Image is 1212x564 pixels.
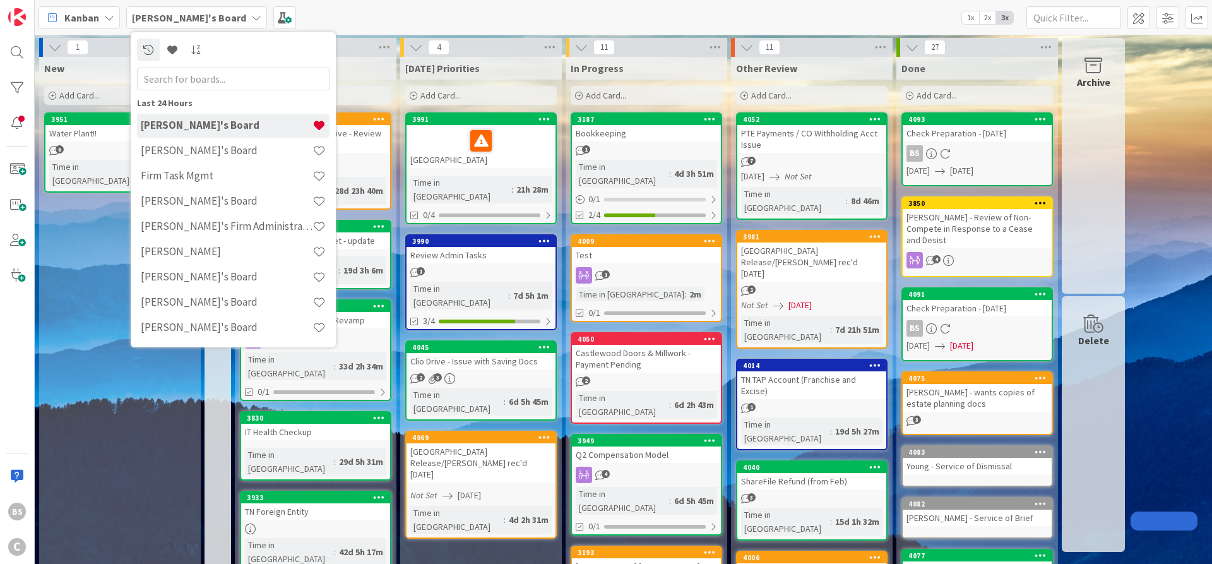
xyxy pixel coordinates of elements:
[67,40,88,55] span: 1
[56,145,64,153] span: 6
[669,398,671,412] span: :
[586,90,626,101] span: Add Card...
[137,68,330,90] input: Search for boards...
[241,492,390,503] div: 3933
[996,11,1013,24] span: 3x
[241,424,390,440] div: IT Health Checkup
[962,11,979,24] span: 1x
[832,515,882,529] div: 15d 1h 32m
[588,193,600,206] span: 0 / 1
[736,112,888,220] a: 4052PTE Payments / CO Withholding Acct Issue[DATE]Not SetTime in [GEOGRAPHIC_DATA]:8d 46m
[572,236,721,263] div: 4009Test
[903,498,1052,526] div: 4082[PERSON_NAME] - Service of Brief
[572,547,721,558] div: 3193
[578,436,721,445] div: 3949
[434,373,442,381] span: 3
[830,515,832,529] span: :
[576,391,669,419] div: Time in [GEOGRAPHIC_DATA]
[582,376,590,385] span: 2
[602,470,610,478] span: 4
[331,184,386,198] div: 28d 23h 40m
[410,489,437,501] i: Not Set
[1078,333,1109,348] div: Delete
[132,11,246,24] b: [PERSON_NAME]'s Board
[901,112,1053,186] a: 4093Check Preparation - [DATE]BS[DATE][DATE]
[737,231,886,243] div: 3981
[258,385,270,399] span: 0/1
[932,255,941,263] span: 4
[737,114,886,125] div: 4052
[571,234,722,322] a: 4009TestTime in [GEOGRAPHIC_DATA]:2m0/1
[848,194,882,208] div: 8d 46m
[571,332,722,424] a: 4050Castlewood Doors & Millwork - Payment PendingTime in [GEOGRAPHIC_DATA]:6d 2h 43m
[671,167,717,181] div: 4d 3h 51m
[578,237,721,246] div: 4009
[141,144,312,157] h4: [PERSON_NAME]'s Board
[141,245,312,258] h4: [PERSON_NAME]
[407,247,555,263] div: Review Admin Tasks
[51,115,194,124] div: 3951
[747,285,756,294] span: 1
[407,114,555,125] div: 3991
[576,487,669,515] div: Time in [GEOGRAPHIC_DATA]
[336,455,386,469] div: 29d 5h 31m
[686,287,704,301] div: 2m
[830,424,832,438] span: :
[913,416,921,424] span: 3
[979,11,996,24] span: 2x
[917,90,957,101] span: Add Card...
[901,287,1053,361] a: 4091Check Preparation - [DATE]BS[DATE][DATE]
[410,388,504,416] div: Time in [GEOGRAPHIC_DATA]
[747,493,756,501] span: 3
[241,412,390,440] div: 3830IT Health Checkup
[64,10,99,25] span: Kanban
[405,431,557,539] a: 4069[GEOGRAPHIC_DATA] Release/[PERSON_NAME] rec'd [DATE]Not Set[DATE]Time in [GEOGRAPHIC_DATA]:4d...
[578,335,721,344] div: 4050
[903,114,1052,125] div: 4093
[1026,6,1121,29] input: Quick Filter...
[903,458,1052,474] div: Young - Service of Dismissal
[903,447,1052,458] div: 4083
[743,553,886,562] div: 4006
[669,167,671,181] span: :
[741,299,768,311] i: Not Set
[572,345,721,373] div: Castlewood Doors & Millwork - Payment Pending
[412,237,555,246] div: 3990
[602,270,610,279] span: 1
[903,145,1052,162] div: BS
[908,374,1052,383] div: 4075
[336,359,386,373] div: 33d 2h 34m
[412,115,555,124] div: 3991
[743,232,886,241] div: 3981
[245,448,334,476] div: Time in [GEOGRAPHIC_DATA]
[950,339,973,352] span: [DATE]
[423,208,435,222] span: 0/4
[588,306,600,320] span: 0/1
[741,508,830,536] div: Time in [GEOGRAPHIC_DATA]
[571,112,722,224] a: 3187BookkeepingTime in [GEOGRAPHIC_DATA]:4d 3h 51m0/12/4
[747,403,756,411] span: 1
[743,115,886,124] div: 4052
[671,398,717,412] div: 6d 2h 43m
[572,191,721,207] div: 0/1
[846,194,848,208] span: :
[412,433,555,442] div: 4069
[751,90,792,101] span: Add Card...
[458,489,481,502] span: [DATE]
[906,145,923,162] div: BS
[572,236,721,247] div: 4009
[513,183,552,196] div: 21h 28m
[737,231,886,282] div: 3981[GEOGRAPHIC_DATA] Release/[PERSON_NAME] rec'd [DATE]
[45,125,194,141] div: Water Plant!!
[141,220,312,232] h4: [PERSON_NAME]'s Firm Administration Board
[901,62,925,75] span: Done
[908,500,1052,508] div: 4082
[903,510,1052,526] div: [PERSON_NAME] - Service of Brief
[737,371,886,399] div: TN TAP Account (Franchise and Excise)
[572,447,721,463] div: Q2 Compensation Model
[571,62,624,75] span: In Progress
[417,267,425,275] span: 1
[506,395,552,409] div: 6d 5h 45m
[334,545,336,559] span: :
[903,447,1052,474] div: 4083Young - Service of Dismissal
